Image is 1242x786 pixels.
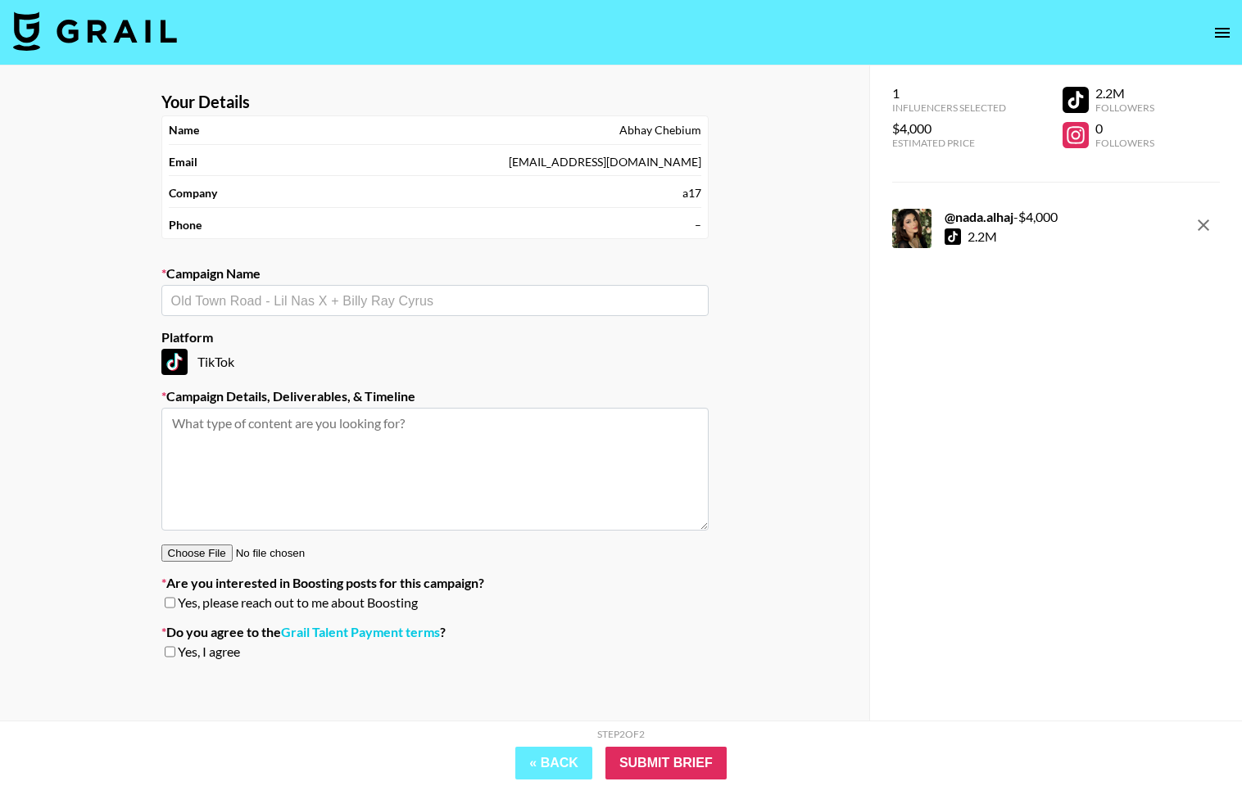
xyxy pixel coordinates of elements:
[1095,102,1154,114] div: Followers
[945,209,1013,224] strong: @ nada.alhaj
[1206,16,1239,49] button: open drawer
[695,218,701,233] div: –
[161,329,709,346] label: Platform
[1095,120,1154,137] div: 0
[161,92,250,112] strong: Your Details
[13,11,177,51] img: Grail Talent
[682,186,701,201] div: a17
[968,228,997,245] div: 2.2M
[1095,85,1154,102] div: 2.2M
[892,102,1006,114] div: Influencers Selected
[161,349,709,375] div: TikTok
[169,155,197,169] strong: Email
[178,644,240,660] span: Yes, I agree
[161,575,709,591] label: Are you interested in Boosting posts for this campaign?
[1095,137,1154,149] div: Followers
[178,594,418,611] span: Yes, please reach out to me about Boosting
[161,265,709,282] label: Campaign Name
[945,209,1058,225] div: - $ 4,000
[892,137,1006,149] div: Estimated Price
[605,747,727,779] input: Submit Brief
[597,728,645,740] div: Step 2 of 2
[171,291,699,310] input: Old Town Road - Lil Nas X + Billy Ray Cyrus
[1187,209,1220,242] button: remove
[161,349,188,375] img: TikTok
[281,624,440,640] a: Grail Talent Payment terms
[1160,704,1222,766] iframe: Drift Widget Chat Controller
[169,123,199,138] strong: Name
[169,186,217,201] strong: Company
[892,120,1006,137] div: $4,000
[509,155,701,169] div: [EMAIL_ADDRESS][DOMAIN_NAME]
[892,85,1006,102] div: 1
[161,388,709,404] label: Campaign Details, Deliverables, & Timeline
[169,218,202,233] strong: Phone
[619,123,701,138] div: Abhay Chebium
[515,747,592,779] button: « Back
[161,624,709,640] label: Do you agree to the ?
